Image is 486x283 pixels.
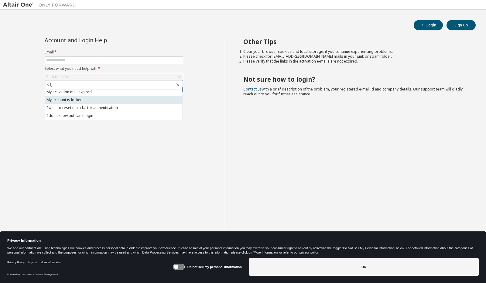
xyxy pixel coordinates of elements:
a: Contact us [243,87,262,92]
div: Click to select [46,74,70,79]
h2: Not sure how to login? [243,75,465,83]
button: Login [414,20,443,30]
li: Please check for [EMAIL_ADDRESS][DOMAIN_NAME] mails in your junk or spam folder. [243,54,465,59]
li: Clear your browser cookies and local storage, if you continue experiencing problems. [243,49,465,54]
label: Email [45,50,183,55]
div: Click to select [45,73,183,80]
h2: Other Tips [243,38,465,46]
label: Select what you need help with [45,66,183,71]
li: My activation mail expired [45,88,182,96]
button: Sign Up [447,20,476,30]
li: Please verify that the links in the activation e-mails are not expired. [243,59,465,64]
div: Account and Login Help [45,38,156,43]
span: with a brief description of the problem, your registered e-mail id and company details. Our suppo... [243,87,463,97]
img: Altair One [3,2,79,8]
